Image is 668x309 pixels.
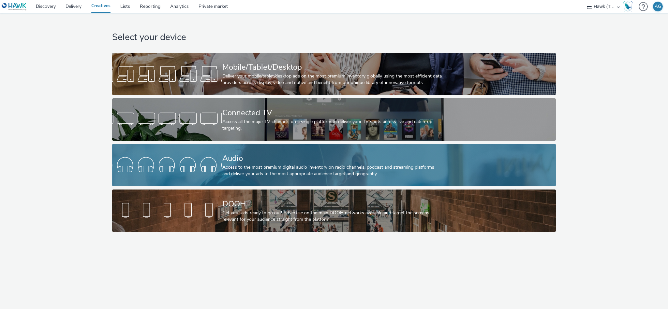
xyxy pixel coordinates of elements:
div: Deliver your mobile/tablet/desktop ads on the most premium inventory globally using the most effi... [222,73,443,86]
div: Audio [222,153,443,164]
a: Mobile/Tablet/DesktopDeliver your mobile/tablet/desktop ads on the most premium inventory globall... [112,53,556,95]
img: undefined Logo [2,3,27,11]
div: Access all the major TV channels on a single platform to deliver your TV spots across live and ca... [222,119,443,132]
a: Connected TVAccess all the major TV channels on a single platform to deliver your TV spots across... [112,98,556,141]
div: AG [655,2,661,11]
div: Access to the most premium digital audio inventory on radio channels, podcast and streaming platf... [222,164,443,177]
h1: Select your device [112,31,556,44]
div: Connected TV [222,107,443,119]
div: DOOH [222,198,443,210]
img: Hawk Academy [623,1,633,12]
div: Mobile/Tablet/Desktop [222,62,443,73]
a: DOOHGet your ads ready to go out! Advertise on the main DOOH networks available and target the sc... [112,190,556,232]
div: Get your ads ready to go out! Advertise on the main DOOH networks available and target the screen... [222,210,443,223]
a: Hawk Academy [623,1,635,12]
a: AudioAccess to the most premium digital audio inventory on radio channels, podcast and streaming ... [112,144,556,186]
